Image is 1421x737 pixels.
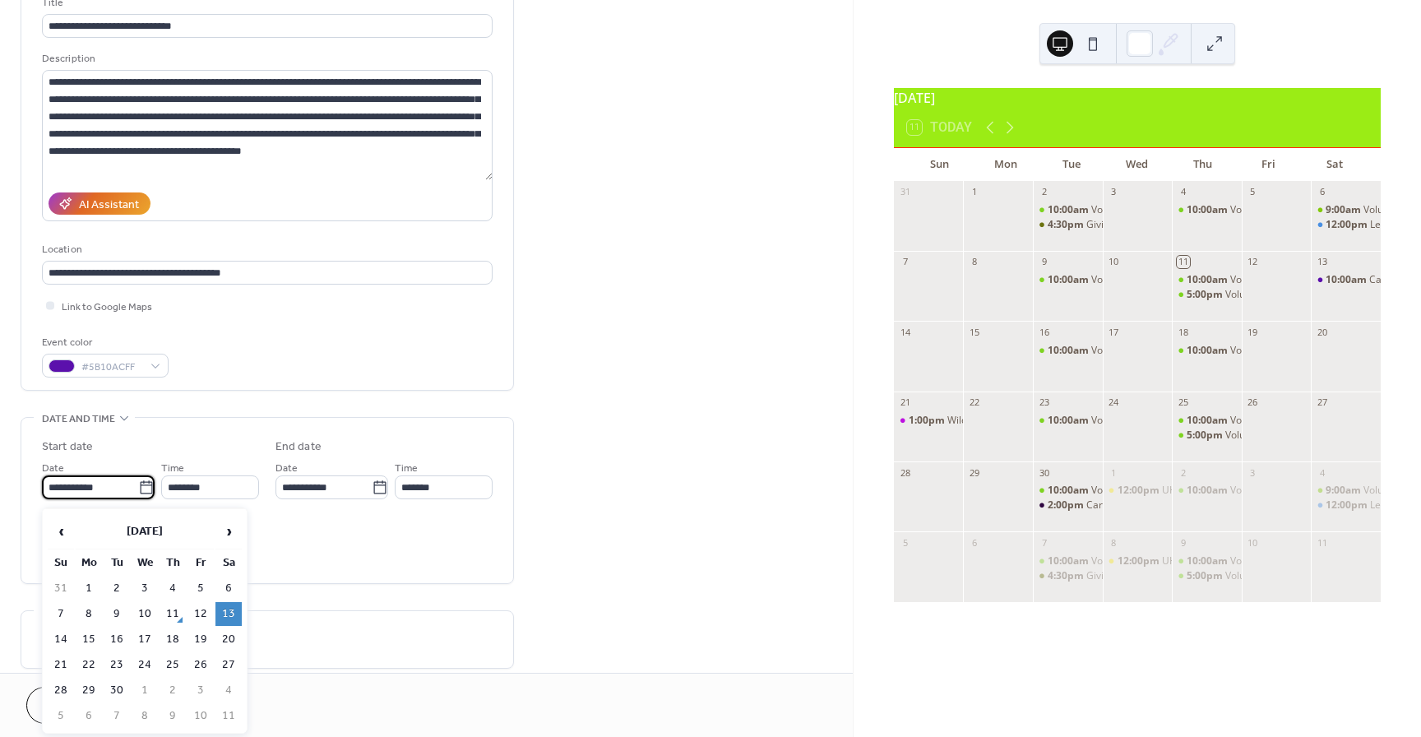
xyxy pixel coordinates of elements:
[1038,396,1050,409] div: 23
[275,460,298,477] span: Date
[1172,484,1242,498] div: Volunteer at Superior
[1311,218,1381,232] div: Learning Garden at the Coit Road Farmers Market
[1247,326,1259,338] div: 19
[1187,569,1225,583] span: 5:00pm
[1108,536,1120,549] div: 8
[1316,466,1328,479] div: 4
[104,704,130,728] td: 7
[1104,148,1170,181] div: Wed
[1172,429,1242,443] div: Volunteer Evenings at Superior Farm
[1118,484,1162,498] span: 12:00pm
[132,653,158,677] td: 24
[1230,484,1388,498] div: Volunteer at [GEOGRAPHIC_DATA]
[1048,498,1086,512] span: 2:00pm
[215,602,242,626] td: 13
[1311,203,1381,217] div: Volunteer Event at our Learning Garden
[187,679,214,702] td: 3
[1177,256,1189,268] div: 11
[1187,344,1230,358] span: 10:00am
[132,602,158,626] td: 10
[899,326,911,338] div: 14
[1187,429,1225,443] span: 5:00pm
[1172,344,1242,358] div: Volunteer at Superior
[1048,273,1091,287] span: 10:00am
[1247,396,1259,409] div: 26
[1177,396,1189,409] div: 25
[1187,554,1230,568] span: 10:00am
[76,628,102,651] td: 15
[215,577,242,600] td: 6
[1038,326,1050,338] div: 16
[1091,273,1249,287] div: Volunteer at [GEOGRAPHIC_DATA]
[49,192,150,215] button: AI Assistant
[76,514,214,549] th: [DATE]
[968,396,980,409] div: 22
[104,551,130,575] th: Tu
[1326,203,1363,217] span: 9:00am
[1048,569,1086,583] span: 4:30pm
[79,197,139,214] div: AI Assistant
[1048,554,1091,568] span: 10:00am
[899,396,911,409] div: 21
[1033,569,1103,583] div: Giving Tuesdays Fundraiser at Western Reserve Distillers
[42,50,489,67] div: Description
[1187,414,1230,428] span: 10:00am
[1172,273,1242,287] div: Volunteer at Superior
[909,414,947,428] span: 1:00pm
[76,577,102,600] td: 1
[1230,203,1388,217] div: Volunteer at [GEOGRAPHIC_DATA]
[26,687,127,724] button: Cancel
[968,256,980,268] div: 8
[1108,466,1120,479] div: 1
[187,628,214,651] td: 19
[1326,273,1369,287] span: 10:00am
[104,679,130,702] td: 30
[1108,256,1120,268] div: 10
[1187,273,1230,287] span: 10:00am
[1086,498,1366,512] div: Care-A-Van Free Resource Event at the [GEOGRAPHIC_DATA]
[899,466,911,479] div: 28
[1311,498,1381,512] div: Learning Garden at the Coit Road Farmers Market
[1247,466,1259,479] div: 3
[1048,203,1091,217] span: 10:00am
[1048,484,1091,498] span: 10:00am
[1086,218,1326,232] div: Giving Tuesdays Fundraiser at [GEOGRAPHIC_DATA]
[187,653,214,677] td: 26
[1038,536,1050,549] div: 7
[215,679,242,702] td: 4
[160,628,186,651] td: 18
[1108,186,1120,198] div: 3
[1033,414,1103,428] div: Volunteer at Superior
[1172,414,1242,428] div: Volunteer at Superior
[1316,326,1328,338] div: 20
[1108,396,1120,409] div: 24
[1311,484,1381,498] div: Volunteer Event at our Learning Garden
[1316,186,1328,198] div: 6
[947,414,1203,428] div: Wild Plant Identification Walk and Applesauce Workshop
[81,359,142,376] span: #5B10ACFF
[76,602,102,626] td: 8
[161,460,184,477] span: Time
[1033,218,1103,232] div: Giving Tuesdays Fundraiser at Western Reserve Distillers
[48,551,74,575] th: Su
[215,653,242,677] td: 27
[42,241,489,258] div: Location
[160,653,186,677] td: 25
[215,704,242,728] td: 11
[899,536,911,549] div: 5
[1091,484,1249,498] div: Volunteer at [GEOGRAPHIC_DATA]
[187,602,214,626] td: 12
[187,704,214,728] td: 10
[1091,203,1249,217] div: Volunteer at [GEOGRAPHIC_DATA]
[894,414,964,428] div: Wild Plant Identification Walk and Applesauce Workshop
[1038,256,1050,268] div: 9
[42,438,93,456] div: Start date
[48,704,74,728] td: 5
[1108,326,1120,338] div: 17
[1316,396,1328,409] div: 27
[1039,148,1104,181] div: Tue
[275,438,322,456] div: End date
[1033,484,1103,498] div: Volunteer at Superior
[1230,414,1388,428] div: Volunteer at [GEOGRAPHIC_DATA]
